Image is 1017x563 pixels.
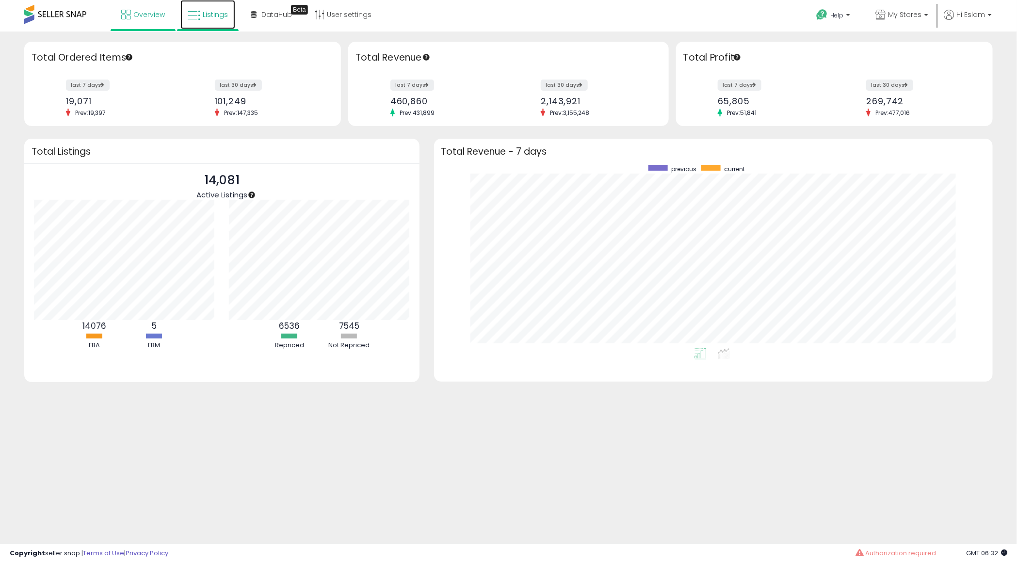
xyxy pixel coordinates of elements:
label: last 30 days [215,80,262,91]
div: 19,071 [66,96,175,106]
span: Listings [203,10,228,19]
span: Overview [133,10,165,19]
div: Repriced [260,341,319,350]
span: DataHub [261,10,292,19]
span: Help [830,11,843,19]
a: Help [808,1,860,32]
h3: Total Ordered Items [32,51,334,64]
h3: Total Profit [683,51,985,64]
span: Prev: 477,016 [871,109,915,117]
span: Prev: 431,899 [395,109,439,117]
div: Tooltip anchor [247,191,256,199]
div: 2,143,921 [541,96,652,106]
span: Prev: 147,335 [219,109,263,117]
div: 460,860 [390,96,501,106]
h3: Total Revenue [355,51,662,64]
span: Active Listings [196,190,247,200]
div: Tooltip anchor [422,53,431,62]
span: My Stores [888,10,921,19]
div: FBM [125,341,183,350]
span: Prev: 3,155,248 [545,109,594,117]
span: current [724,165,745,173]
label: last 7 days [718,80,761,91]
div: FBA [65,341,124,350]
h3: Total Revenue - 7 days [441,148,985,155]
h3: Total Listings [32,148,412,155]
span: Prev: 51,841 [722,109,761,117]
div: Tooltip anchor [291,5,308,15]
label: last 30 days [866,80,913,91]
div: 101,249 [215,96,324,106]
b: 7545 [339,320,359,332]
b: 6536 [279,320,300,332]
span: Hi Eslam [956,10,985,19]
div: Tooltip anchor [125,53,133,62]
label: last 7 days [66,80,110,91]
div: Not Repriced [320,341,378,350]
div: 269,742 [866,96,975,106]
label: last 7 days [390,80,434,91]
div: 65,805 [718,96,827,106]
i: Get Help [816,9,828,21]
b: 14076 [82,320,106,332]
p: 14,081 [196,171,247,190]
label: last 30 days [541,80,588,91]
span: previous [671,165,696,173]
a: Hi Eslam [944,10,992,32]
div: Tooltip anchor [733,53,742,62]
span: Prev: 19,397 [70,109,111,117]
b: 5 [152,320,157,332]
